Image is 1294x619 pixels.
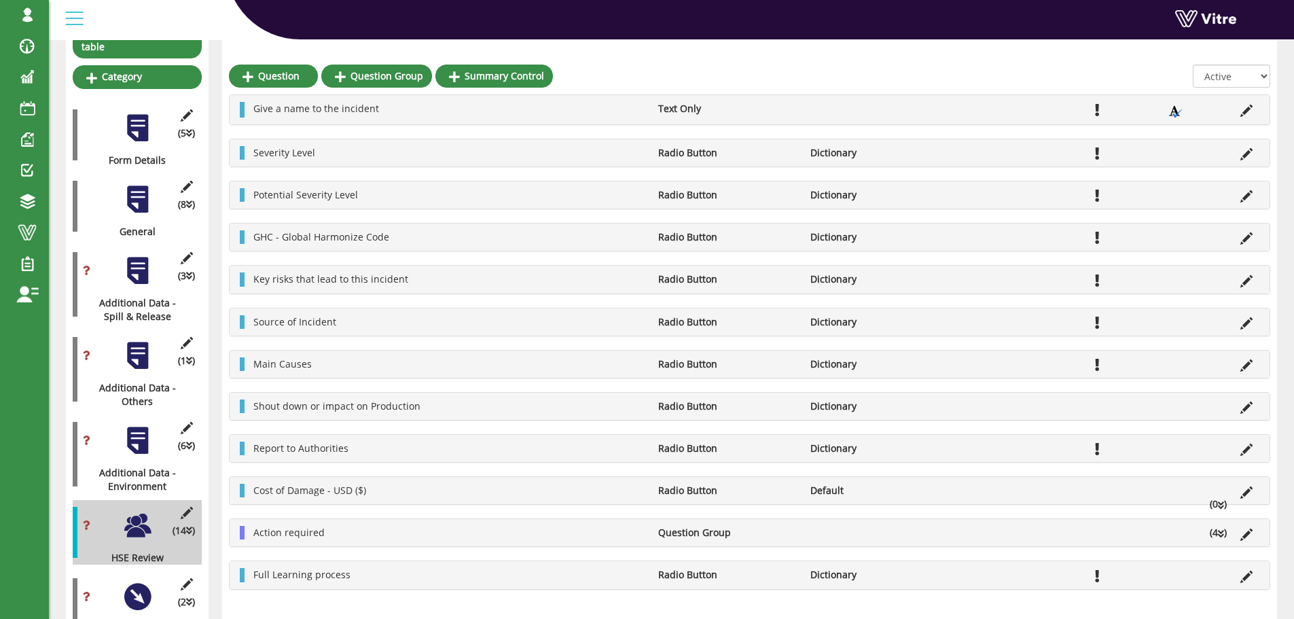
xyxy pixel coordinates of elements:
a: Summary Control [435,65,553,88]
li: Radio Button [651,146,804,160]
li: Dictionary [804,400,956,413]
span: Potential Severity Level [253,188,358,201]
span: Key risks that lead to this incident [253,272,408,285]
span: Severity Level [253,146,315,159]
span: (6 ) [178,439,195,453]
a: Question Group [321,65,432,88]
span: (5 ) [178,126,195,140]
li: Radio Button [651,484,804,497]
li: Dictionary [804,357,956,371]
li: Dictionary [804,230,956,244]
li: Radio Button [651,188,804,202]
li: Radio Button [651,230,804,244]
span: Full Learning process [253,568,351,581]
li: Dictionary [804,272,956,286]
div: Additional Data - Others [73,381,192,408]
div: HSE Review [73,551,192,565]
span: Report to Authorities [253,442,348,455]
li: Dictionary [804,568,956,582]
span: (2 ) [178,595,195,609]
li: Radio Button [651,568,804,582]
span: Cost of Damage - USD ($) [253,484,366,497]
a: Category [73,65,202,88]
li: (0 ) [1203,497,1234,511]
div: General [73,225,192,238]
li: Dictionary [804,188,956,202]
span: (1 ) [178,354,195,368]
span: (14 ) [173,524,195,537]
span: Source of Incident [253,315,336,328]
li: Radio Button [651,272,804,286]
li: Text Only [651,102,804,116]
div: Additional Data - Environment [73,466,192,493]
li: Radio Button [651,442,804,455]
li: (4 ) [1203,526,1234,540]
span: Give a name to the incident [253,102,379,115]
span: (8 ) [178,198,195,211]
span: (3 ) [178,269,195,283]
li: Dictionary [804,315,956,329]
div: Additional Data - Spill & Release [73,296,192,323]
li: Dictionary [804,442,956,455]
span: Action required [253,526,325,539]
li: Radio Button [651,357,804,371]
li: Default [804,484,956,497]
li: Dictionary [804,146,956,160]
div: Form Details [73,154,192,167]
li: Radio Button [651,400,804,413]
li: Radio Button [651,315,804,329]
span: GHC - Global Harmonize Code [253,230,389,243]
span: Main Causes [253,357,312,370]
span: Shout down or impact on Production [253,400,420,412]
li: Question Group [651,526,804,540]
a: Summary data table [73,22,202,58]
a: Question [229,65,318,88]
